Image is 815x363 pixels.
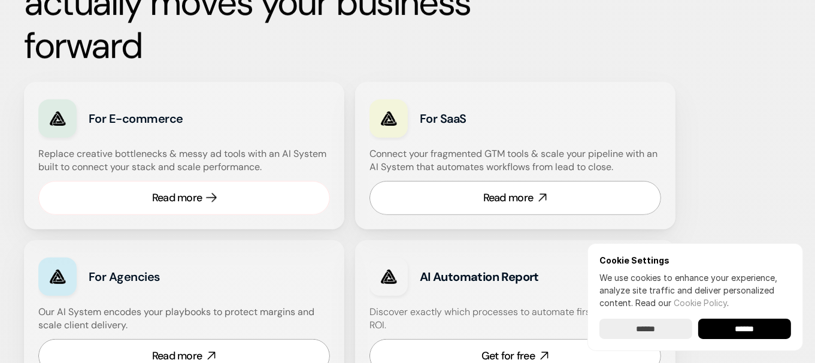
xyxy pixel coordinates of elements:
[420,269,539,285] strong: AI Automation Report
[38,181,330,215] a: Read more
[369,181,661,215] a: Read more
[635,298,729,308] span: Read our .
[38,305,330,332] h4: Our AI System encodes your playbooks to protect margins and scale client delivery.
[152,190,202,205] div: Read more
[369,305,661,332] h4: Discover exactly which processes to automate first for maximum ROI.
[674,298,727,308] a: Cookie Policy
[89,268,252,285] h3: For Agencies
[599,255,791,265] h6: Cookie Settings
[420,110,583,127] h3: For SaaS
[89,110,252,127] h3: For E-commerce
[599,271,791,309] p: We use cookies to enhance your experience, analyze site traffic and deliver personalized content.
[38,147,327,174] h4: Replace creative bottlenecks & messy ad tools with an AI System built to connect your stack and s...
[483,190,534,205] div: Read more
[369,147,667,174] h4: Connect your fragmented GTM tools & scale your pipeline with an AI System that automates workflow...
